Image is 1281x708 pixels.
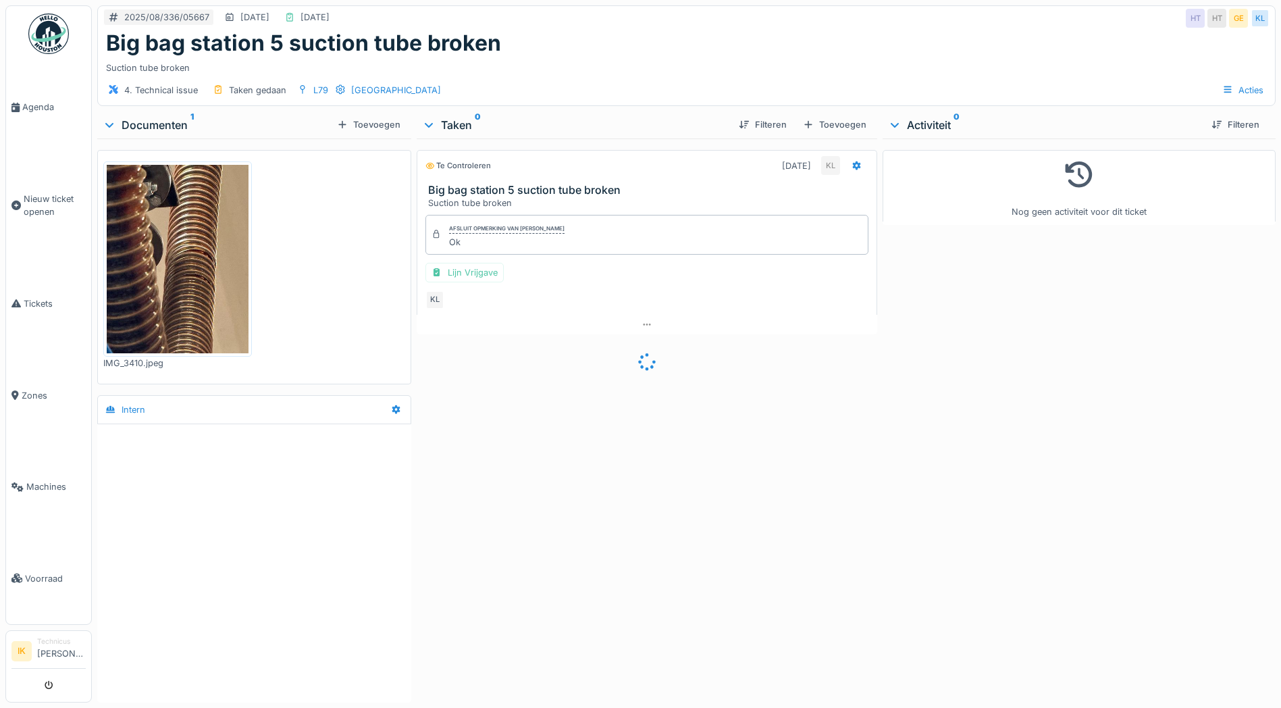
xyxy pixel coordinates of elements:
[103,117,332,133] div: Documenten
[449,236,565,249] div: Ok
[37,636,86,665] li: [PERSON_NAME]
[124,84,198,97] div: 4. Technical issue
[428,184,871,197] h3: Big bag station 5 suction tube broken
[1207,9,1226,28] div: HT
[107,165,249,353] img: lnbpwp8zu3gjlmccr5hb55nmc166
[6,258,91,350] a: Tickets
[11,641,32,661] li: IK
[425,290,444,309] div: KL
[229,84,286,97] div: Taken gedaan
[6,349,91,441] a: Zones
[6,533,91,625] a: Voorraad
[106,56,1267,74] div: Suction tube broken
[124,11,209,24] div: 2025/08/336/05667
[422,117,728,133] div: Taken
[1206,116,1265,134] div: Filteren
[6,61,91,153] a: Agenda
[24,193,86,218] span: Nieuw ticket openen
[733,116,792,134] div: Filteren
[428,197,871,209] div: Suction tube broken
[240,11,269,24] div: [DATE]
[22,389,86,402] span: Zones
[25,572,86,585] span: Voorraad
[449,224,565,234] div: Afsluit opmerking van [PERSON_NAME]
[6,153,91,258] a: Nieuw ticket openen
[1216,80,1270,100] div: Acties
[351,84,441,97] div: [GEOGRAPHIC_DATA]
[103,357,252,370] div: IMG_3410.jpeg
[821,156,840,175] div: KL
[26,480,86,493] span: Machines
[37,636,86,647] div: Technicus
[1186,9,1205,28] div: HT
[888,117,1201,133] div: Activiteit
[953,117,960,133] sup: 0
[22,101,86,113] span: Agenda
[798,116,872,134] div: Toevoegen
[425,263,504,282] div: Lijn Vrijgave
[313,84,328,97] div: L79
[891,156,1267,219] div: Nog geen activiteit voor dit ticket
[11,636,86,669] a: IK Technicus[PERSON_NAME]
[475,117,481,133] sup: 0
[190,117,194,133] sup: 1
[1229,9,1248,28] div: GE
[6,441,91,533] a: Machines
[106,30,501,56] h1: Big bag station 5 suction tube broken
[332,116,406,134] div: Toevoegen
[782,159,811,172] div: [DATE]
[425,160,491,172] div: Te controleren
[1251,9,1270,28] div: KL
[28,14,69,54] img: Badge_color-CXgf-gQk.svg
[24,297,86,310] span: Tickets
[300,11,330,24] div: [DATE]
[122,403,145,416] div: Intern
